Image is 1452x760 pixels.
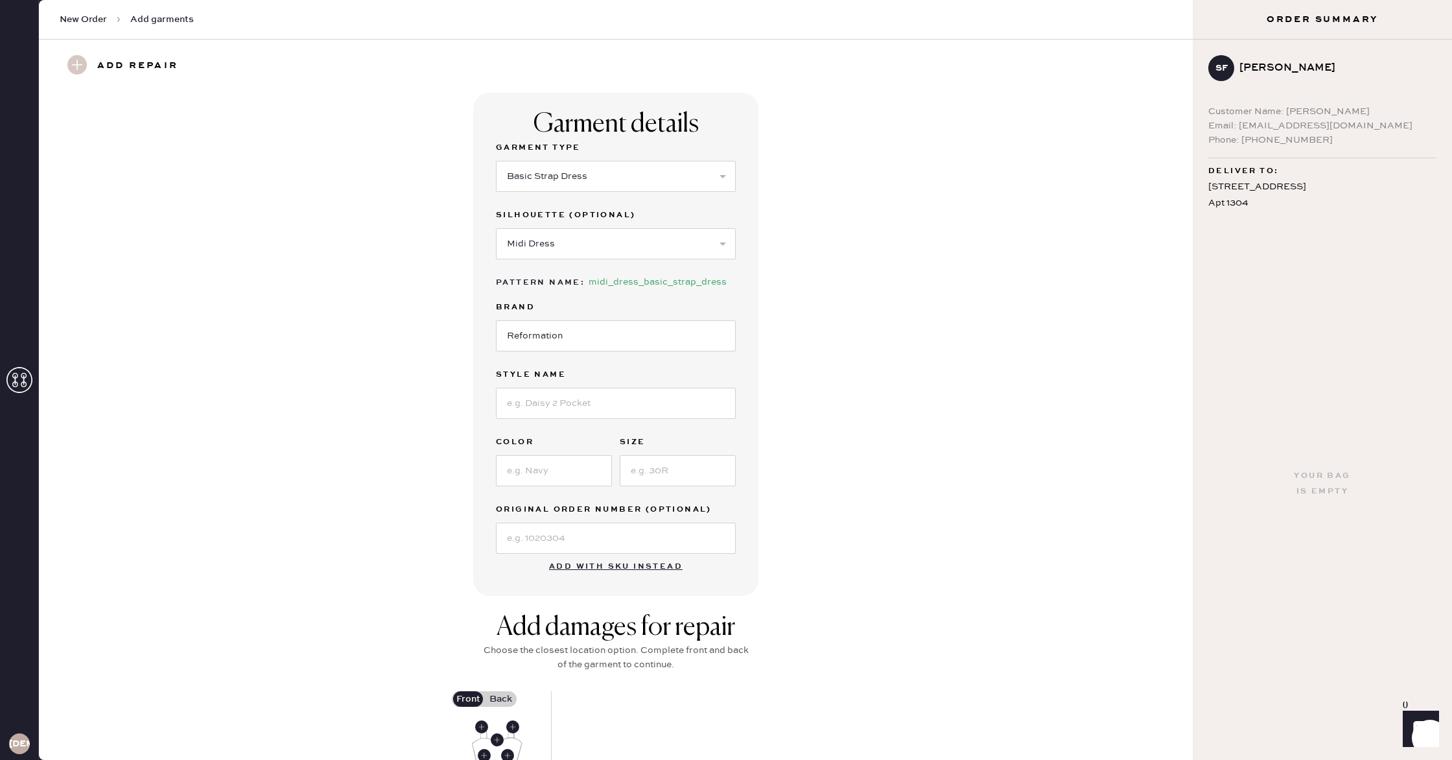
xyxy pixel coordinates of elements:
div: Pattern Name : [496,275,585,291]
div: Front Center Neckline [491,733,504,746]
span: Add garments [130,13,194,26]
div: Front Left Straps [506,720,519,733]
label: Size [620,434,736,450]
input: e.g. Daisy 2 Pocket [496,388,736,419]
input: Brand name [496,320,736,351]
span: Deliver to: [1208,163,1278,179]
label: Style name [496,367,736,383]
label: Silhouette (optional) [496,208,736,223]
div: Garment details [533,109,699,140]
div: midi_dress_basic_strap_dress [589,275,727,291]
div: Phone: [PHONE_NUMBER] [1208,133,1436,147]
div: [PERSON_NAME] [1239,60,1426,76]
div: Choose the closest location option. Complete front and back of the garment to continue. [480,643,752,672]
input: e.g. Navy [496,455,612,486]
label: Back [484,691,517,707]
div: [STREET_ADDRESS] Apt 1304 [GEOGRAPHIC_DATA] , IL 60611 [1208,179,1436,228]
label: Color [496,434,612,450]
label: Original Order Number (Optional) [496,502,736,517]
label: Brand [496,300,736,315]
div: Customer Name: [PERSON_NAME] [1208,104,1436,119]
iframe: Front Chat [1390,702,1446,757]
input: e.g. 1020304 [496,523,736,554]
div: Your bag is empty [1294,468,1350,499]
h3: SF [1215,64,1228,73]
h3: [DEMOGRAPHIC_DATA] [9,739,30,748]
div: Add damages for repair [480,612,752,643]
h3: Add repair [97,55,178,77]
button: Add with SKU instead [541,554,690,580]
div: Email: [EMAIL_ADDRESS][DOMAIN_NAME] [1208,119,1436,133]
h3: Order Summary [1193,13,1452,26]
span: New Order [60,13,107,26]
div: Front Right Straps [475,720,488,733]
label: Front [452,691,484,707]
input: e.g. 30R [620,455,736,486]
label: Garment Type [496,140,736,156]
